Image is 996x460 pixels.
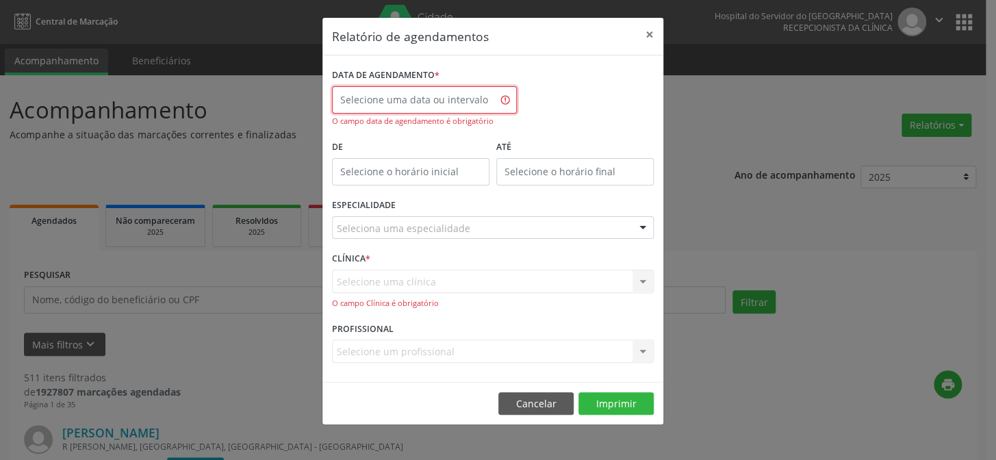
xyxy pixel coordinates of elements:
[332,137,489,158] label: De
[636,18,663,51] button: Close
[496,158,654,186] input: Selecione o horário final
[332,158,489,186] input: Selecione o horário inicial
[332,248,370,270] label: CLÍNICA
[332,27,489,45] h5: Relatório de agendamentos
[498,392,574,416] button: Cancelar
[332,195,396,216] label: ESPECIALIDADE
[578,392,654,416] button: Imprimir
[337,221,470,235] span: Seleciona uma especialidade
[332,65,439,86] label: DATA DE AGENDAMENTO
[332,298,654,309] div: O campo Clínica é obrigatório
[332,116,517,127] div: O campo data de agendamento é obrigatório
[332,318,394,340] label: PROFISSIONAL
[332,86,517,114] input: Selecione uma data ou intervalo
[496,137,654,158] label: ATÉ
